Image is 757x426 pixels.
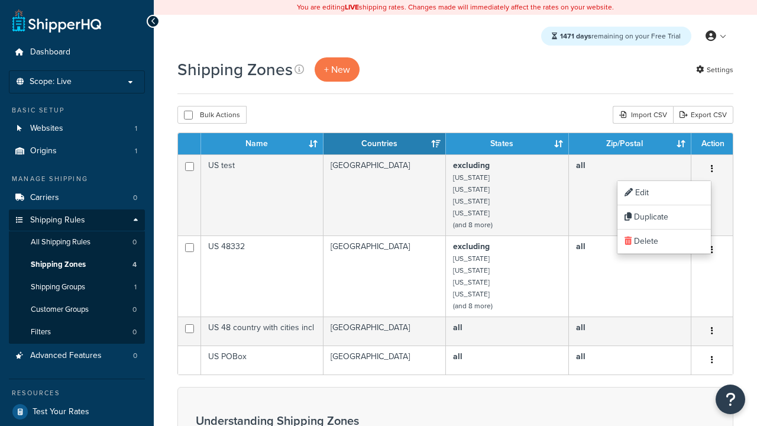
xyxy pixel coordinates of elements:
[30,215,85,225] span: Shipping Rules
[716,385,745,414] button: Open Resource Center
[9,140,145,162] li: Origins
[201,317,323,346] td: US 48 country with cities incl
[12,9,101,33] a: ShipperHQ Home
[134,282,137,292] span: 1
[31,282,85,292] span: Shipping Groups
[177,106,247,124] button: Bulk Actions
[133,193,137,203] span: 0
[30,77,72,87] span: Scope: Live
[453,350,462,363] b: all
[446,133,568,154] th: States: activate to sort column ascending
[453,196,490,206] small: [US_STATE]
[33,407,89,417] span: Test Your Rates
[133,351,137,361] span: 0
[323,154,446,235] td: [GEOGRAPHIC_DATA]
[132,327,137,337] span: 0
[576,321,585,334] b: all
[9,321,145,343] li: Filters
[9,345,145,367] a: Advanced Features 0
[613,106,673,124] div: Import CSV
[9,321,145,343] a: Filters 0
[617,230,711,254] a: Delete
[323,235,446,317] td: [GEOGRAPHIC_DATA]
[201,235,323,317] td: US 48332
[453,301,493,311] small: (and 8 more)
[9,276,145,298] li: Shipping Groups
[576,159,585,172] b: all
[9,105,145,115] div: Basic Setup
[9,118,145,140] li: Websites
[576,240,585,253] b: all
[617,181,711,205] a: Edit
[453,172,490,183] small: [US_STATE]
[323,317,446,346] td: [GEOGRAPHIC_DATA]
[31,305,89,315] span: Customer Groups
[9,209,145,231] a: Shipping Rules
[9,118,145,140] a: Websites 1
[9,209,145,344] li: Shipping Rules
[9,299,145,321] li: Customer Groups
[201,346,323,375] td: US POBox
[201,133,323,154] th: Name: activate to sort column ascending
[453,159,490,172] b: excluding
[673,106,733,124] a: Export CSV
[453,184,490,195] small: [US_STATE]
[323,133,446,154] th: Countries: activate to sort column ascending
[453,277,490,288] small: [US_STATE]
[453,265,490,276] small: [US_STATE]
[132,305,137,315] span: 0
[315,57,360,82] a: + New
[453,253,490,264] small: [US_STATE]
[323,346,446,375] td: [GEOGRAPHIC_DATA]
[453,240,490,253] b: excluding
[31,260,86,270] span: Shipping Zones
[9,388,145,398] div: Resources
[9,41,145,63] a: Dashboard
[30,146,57,156] span: Origins
[135,146,137,156] span: 1
[9,231,145,253] li: All Shipping Rules
[132,260,137,270] span: 4
[9,174,145,184] div: Manage Shipping
[617,205,711,230] a: Duplicate
[453,220,493,230] small: (and 8 more)
[177,58,293,81] h1: Shipping Zones
[30,193,59,203] span: Carriers
[201,154,323,235] td: US test
[30,351,102,361] span: Advanced Features
[560,31,591,41] strong: 1471 days
[9,187,145,209] li: Carriers
[453,289,490,299] small: [US_STATE]
[9,345,145,367] li: Advanced Features
[453,321,462,334] b: all
[696,62,733,78] a: Settings
[324,63,350,76] span: + New
[135,124,137,134] span: 1
[132,237,137,247] span: 0
[9,299,145,321] a: Customer Groups 0
[31,237,90,247] span: All Shipping Rules
[9,231,145,253] a: All Shipping Rules 0
[453,208,490,218] small: [US_STATE]
[9,187,145,209] a: Carriers 0
[9,401,145,422] a: Test Your Rates
[691,133,733,154] th: Action
[569,133,691,154] th: Zip/Postal: activate to sort column ascending
[345,2,359,12] b: LIVE
[576,350,585,363] b: all
[31,327,51,337] span: Filters
[9,276,145,298] a: Shipping Groups 1
[9,254,145,276] a: Shipping Zones 4
[541,27,691,46] div: remaining on your Free Trial
[9,254,145,276] li: Shipping Zones
[30,124,63,134] span: Websites
[9,140,145,162] a: Origins 1
[30,47,70,57] span: Dashboard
